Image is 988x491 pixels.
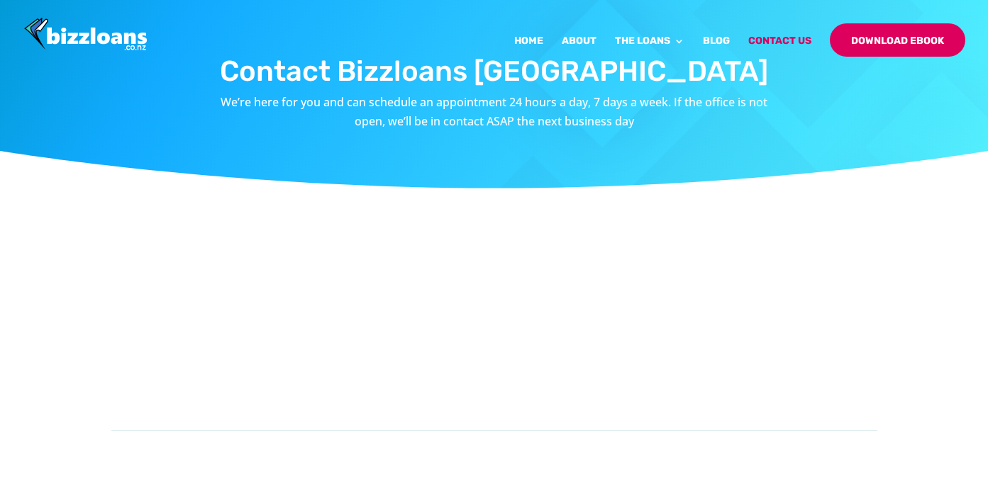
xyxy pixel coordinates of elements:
[211,57,778,93] h1: Contact Bizzloans [GEOGRAPHIC_DATA]
[211,57,778,131] div: We’re here for you and can schedule an appointment 24 hours a day, 7 days a week. If the office i...
[24,18,148,52] img: Bizzloans New Zealand
[514,36,543,69] a: Home
[562,36,596,69] a: About
[703,36,730,69] a: Blog
[748,36,811,69] a: Contact Us
[615,36,684,69] a: The Loans
[830,23,965,57] a: Download Ebook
